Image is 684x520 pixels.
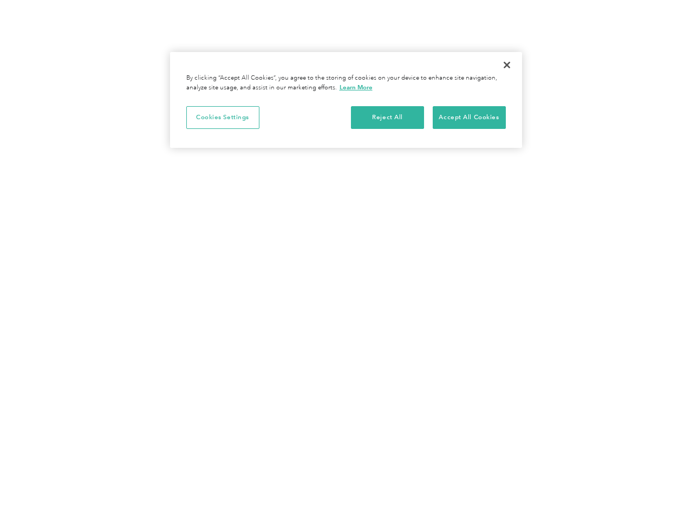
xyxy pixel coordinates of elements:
div: Cookie banner [170,52,522,148]
button: Reject All [351,106,424,129]
div: By clicking “Accept All Cookies”, you agree to the storing of cookies on your device to enhance s... [186,74,506,93]
div: Privacy [170,52,522,148]
button: Close [495,53,519,77]
a: More information about your privacy, opens in a new tab [340,83,373,91]
button: Cookies Settings [186,106,259,129]
button: Accept All Cookies [433,106,506,129]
